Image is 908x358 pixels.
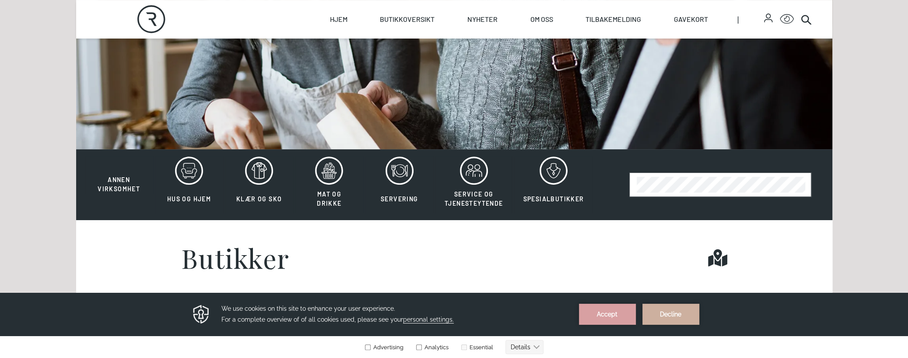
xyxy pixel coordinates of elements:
button: Details [505,47,543,61]
span: Klær og sko [236,195,282,203]
button: Decline [642,11,699,32]
button: Hus og hjem [155,156,223,213]
label: Advertising [365,51,403,58]
img: Privacy reminder [192,11,210,32]
span: Hus og hjem [167,195,211,203]
input: Analytics [416,52,422,57]
label: Essential [459,51,493,58]
span: Mat og drikke [317,190,341,207]
button: Accept [579,11,636,32]
span: Servering [381,195,418,203]
button: Servering [365,156,434,213]
label: Analytics [414,51,449,58]
button: Spesialbutikker [514,156,593,213]
button: Service og tjenesteytende [435,156,512,213]
button: Klær og sko [225,156,293,213]
button: Open Accessibility Menu [780,12,794,26]
button: Annen virksomhet [85,156,153,194]
button: Mat og drikke [295,156,363,213]
span: Spesialbutikker [523,195,584,203]
text: Details [511,51,530,58]
h3: We use cookies on this site to enhance your user experience. For a complete overview of of all co... [221,11,568,32]
span: Service og tjenesteytende [445,190,503,207]
span: Annen virksomhet [98,176,140,193]
span: personal settings. [403,23,454,31]
input: Essential [461,52,467,57]
input: Advertising [365,52,371,57]
h1: Butikker [181,245,290,271]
